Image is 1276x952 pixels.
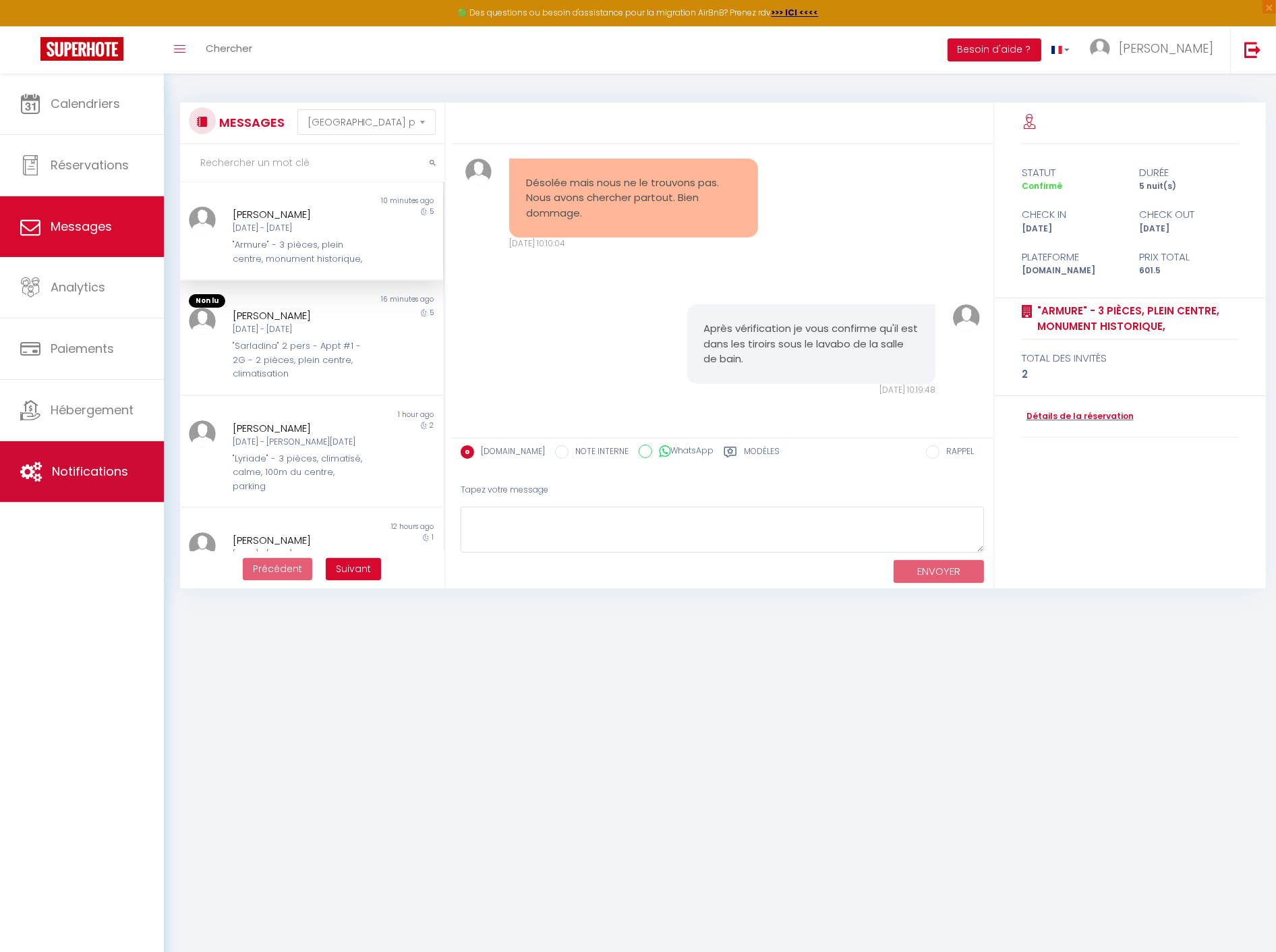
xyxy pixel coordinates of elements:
label: [DOMAIN_NAME] [474,445,545,460]
div: [DATE] - [DATE] [233,323,368,336]
img: ... [189,420,216,447]
div: [PERSON_NAME] [233,420,368,437]
div: 10 minutes ago [312,196,443,206]
div: 12 hours ago [312,522,443,532]
div: [PERSON_NAME] [233,206,368,223]
img: ... [465,159,492,186]
span: Paiements [51,340,114,357]
div: 5 nuit(s) [1130,180,1248,193]
div: 601.5 [1130,264,1248,277]
div: [DOMAIN_NAME] [1013,264,1130,277]
label: RAPPEL [939,445,974,460]
div: [PERSON_NAME] [233,532,368,549]
div: [DATE] 10:10:04 [509,237,757,250]
span: Suivant [336,562,371,576]
img: ... [189,206,216,233]
span: Calendriers [51,95,120,112]
div: Tapez votre message [461,474,985,507]
button: ENVOYER [894,560,984,584]
label: NOTE INTERNE [569,445,629,460]
button: Next [326,558,381,581]
div: "Lyriade" - 3 pièces, climatisé, calme, 100m du centre, parking [233,452,368,493]
div: check in [1013,206,1130,223]
label: WhatsApp [652,445,714,459]
span: Hébergement [51,401,134,418]
div: total des invités [1022,350,1239,366]
div: check out [1130,206,1248,223]
div: [DATE] [1130,223,1248,235]
span: Précédent [253,562,302,576]
div: [PERSON_NAME] [233,308,368,324]
button: Previous [243,558,312,581]
div: Prix total [1130,249,1248,265]
img: ... [189,308,216,335]
span: 1 [432,532,434,542]
img: Super Booking [40,37,123,61]
span: 2 [430,420,434,430]
span: [PERSON_NAME] [1119,40,1213,57]
a: >>> ICI <<<< [772,7,819,18]
div: [DATE] [1013,223,1130,235]
div: 16 minutes ago [312,294,443,308]
div: 2 [1022,366,1239,383]
span: Notifications [52,463,128,480]
div: 1 hour ago [312,410,443,420]
span: Réservations [51,157,129,173]
h3: MESSAGES [216,107,285,138]
input: Rechercher un mot clé [180,144,444,182]
img: logout [1244,41,1261,58]
div: "Sarladina" 2 pers - Appt #1 - 2G - 2 pièces, plein centre, climatisation [233,339,368,381]
div: durée [1130,165,1248,181]
span: Messages [51,218,112,235]
img: ... [953,304,980,331]
div: [DATE] - [DATE] [233,222,368,235]
div: statut [1013,165,1130,181]
div: "Armure" - 3 pièces, plein centre, monument historique, [233,238,368,266]
div: [DATE] - [DATE] [233,549,368,561]
div: Plateforme [1013,249,1130,265]
a: ... [PERSON_NAME] [1080,26,1230,74]
span: 5 [430,308,434,318]
span: Confirmé [1022,180,1062,192]
div: [DATE] - [PERSON_NAME][DATE] [233,436,368,449]
img: ... [189,532,216,559]
span: Chercher [206,41,252,55]
a: "Armure" - 3 pièces, plein centre, monument historique, [1033,303,1239,335]
a: Chercher [196,26,262,74]
span: Analytics [51,279,105,296]
div: [DATE] 10:19:48 [687,384,935,397]
a: Détails de la réservation [1022,410,1134,423]
span: 5 [430,206,434,217]
pre: Après vérification je vous confirme qu'il est dans les tiroirs sous le lavabo de la salle de bain. [704,321,919,367]
label: Modèles [744,445,780,462]
img: ... [1090,38,1110,59]
button: Besoin d'aide ? [948,38,1041,61]
span: Non lu [189,294,225,308]
pre: Désolée mais nous ne le trouvons pas. Nous avons chercher partout. Bien dommage. [526,175,741,221]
